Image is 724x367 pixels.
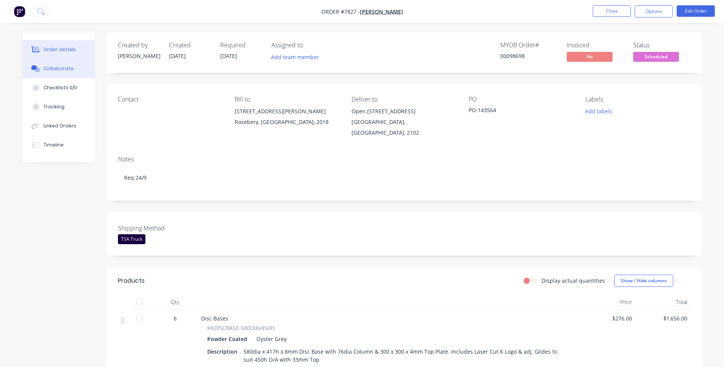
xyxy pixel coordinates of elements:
div: Open [STREET_ADDRESS] [352,106,456,117]
div: MYOB Order # [500,42,558,49]
span: $276.00 [583,314,632,322]
div: Assigned to [271,42,348,49]
span: KKDISCBASE-580DIAx450H [207,324,274,332]
div: [PERSON_NAME] [118,52,160,60]
button: Options [635,5,673,18]
button: Add team member [271,52,323,62]
img: Factory [14,6,25,17]
button: Collaborate [23,59,95,78]
div: [STREET_ADDRESS][PERSON_NAME] [235,106,339,117]
div: PO-143564 [469,106,564,117]
label: Display actual quantities [542,277,605,285]
div: Open [STREET_ADDRESS][GEOGRAPHIC_DATA], [GEOGRAPHIC_DATA], 2102 [352,106,456,138]
span: Order #7827 - [321,8,360,15]
div: Products [118,276,145,285]
div: Created [169,42,211,49]
div: Tracking [44,103,64,110]
div: Deliver to [352,96,456,103]
div: Description [207,346,240,357]
span: [DATE] [220,52,237,60]
button: Tracking [23,97,95,116]
div: Required [220,42,262,49]
div: TSA Truck [118,234,145,244]
div: Powder Coated [207,333,250,344]
button: Timeline [23,135,95,155]
div: Price [580,295,635,310]
div: Qty [152,295,198,310]
button: Add team member [267,52,323,62]
div: [STREET_ADDRESS][PERSON_NAME]Rosebery, [GEOGRAPHIC_DATA], 2018 [235,106,339,130]
div: Status [633,42,690,49]
span: 6 [174,314,177,322]
button: Linked Orders [23,116,95,135]
div: Invoiced [567,42,624,49]
button: Scheduled [633,52,679,63]
button: Edit Order [677,5,715,17]
a: [PERSON_NAME] [360,8,403,15]
span: No [567,52,613,61]
div: PO [469,96,573,103]
div: Order details [44,46,76,53]
div: Checklists 0/0 [44,84,77,91]
span: Scheduled [633,52,679,61]
div: 580dia x 417h x 8mm Disc Base with 76dia Column & 300 x 300 x 4mm Top Plate. Includes Laser Cut K... [240,346,571,365]
div: Timeline [44,142,64,148]
div: Labels [585,96,690,103]
div: [GEOGRAPHIC_DATA], [GEOGRAPHIC_DATA], 2102 [352,117,456,138]
button: Order details [23,40,95,59]
div: Created by [118,42,160,49]
div: Linked Orders [44,122,76,129]
button: Add labels [581,106,616,116]
span: $1,656.00 [638,314,687,322]
div: Collaborate [44,65,74,72]
button: Checklists 0/0 [23,78,95,97]
button: Show / Hide columns [614,275,673,287]
label: Shipping Method [118,224,213,233]
div: Bill to [235,96,339,103]
div: Notes [118,156,690,163]
div: Contact [118,96,223,103]
span: [DATE] [169,52,186,60]
button: Close [593,5,631,17]
div: 00098698 [500,52,558,60]
span: Disc Bases [201,315,228,322]
div: Total [635,295,690,310]
div: Oyster Grey [253,333,287,344]
div: Rosebery, [GEOGRAPHIC_DATA], 2018 [235,117,339,127]
div: Req 24/9 [118,166,690,189]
